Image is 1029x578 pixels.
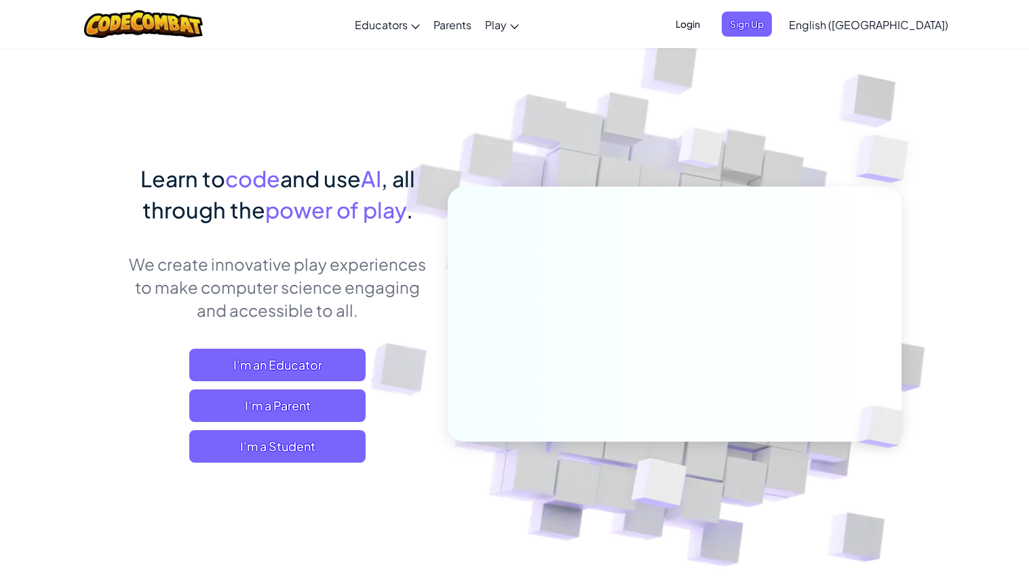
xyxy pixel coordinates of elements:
[722,12,772,37] button: Sign Up
[189,389,366,422] a: I'm a Parent
[406,196,413,223] span: .
[140,165,225,192] span: Learn to
[355,18,408,32] span: Educators
[667,12,708,37] button: Login
[225,165,280,192] span: code
[280,165,361,192] span: and use
[348,6,427,43] a: Educators
[653,101,750,202] img: Overlap cubes
[427,6,478,43] a: Parents
[789,18,948,32] span: English ([GEOGRAPHIC_DATA])
[84,10,203,38] img: CodeCombat logo
[361,165,381,192] span: AI
[598,429,719,542] img: Overlap cubes
[189,430,366,463] button: I'm a Student
[834,377,936,476] img: Overlap cubes
[265,196,406,223] span: power of play
[485,18,507,32] span: Play
[189,349,366,381] a: I'm an Educator
[782,6,955,43] a: English ([GEOGRAPHIC_DATA])
[478,6,526,43] a: Play
[128,252,427,322] p: We create innovative play experiences to make computer science engaging and accessible to all.
[829,102,946,216] img: Overlap cubes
